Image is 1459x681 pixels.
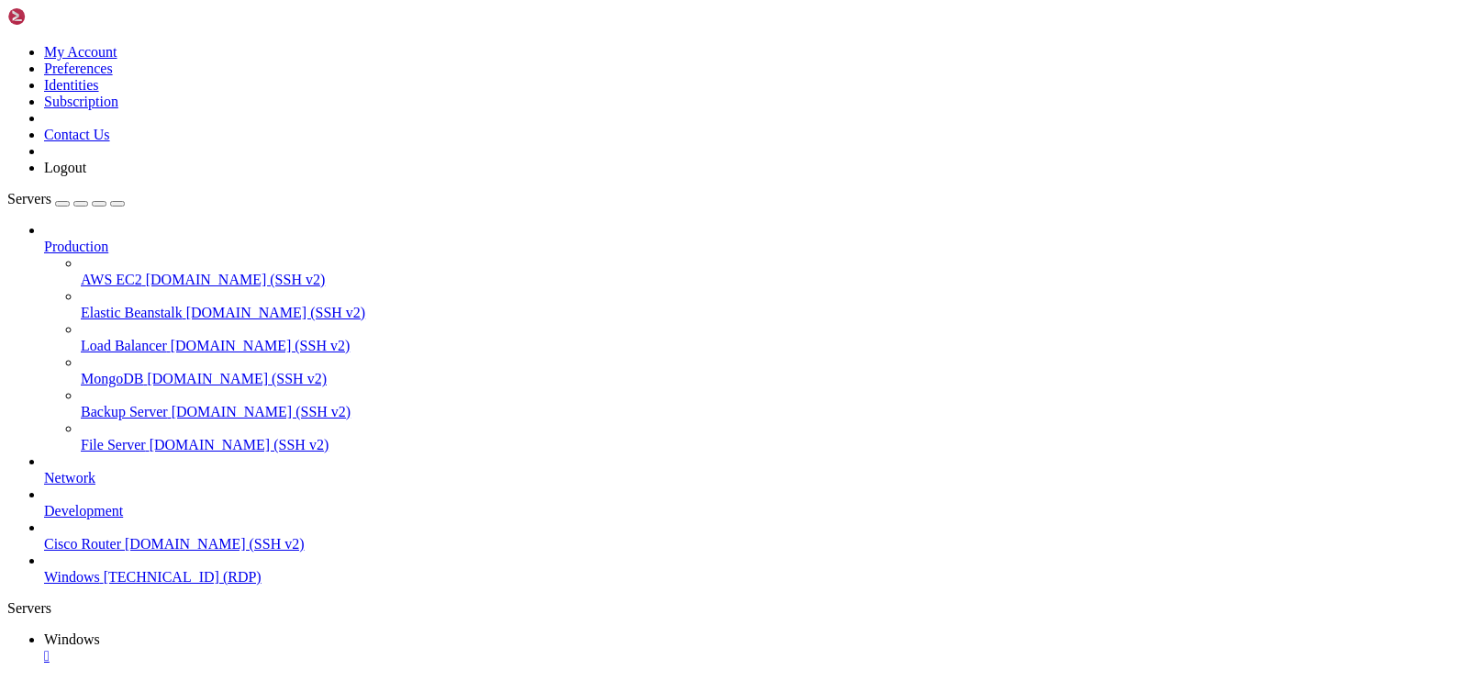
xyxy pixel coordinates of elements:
span: Elastic Beanstalk [81,305,183,320]
a: Identities [44,77,99,93]
a:  [44,648,1452,664]
span: Backup Server [81,404,168,419]
a: Contact Us [44,127,110,142]
a: File Server [DOMAIN_NAME] (SSH v2) [81,437,1452,453]
span: [DOMAIN_NAME] (SSH v2) [146,272,326,287]
li: Production [44,222,1452,453]
a: Windows [44,631,1452,664]
a: Load Balancer [DOMAIN_NAME] (SSH v2) [81,338,1452,354]
li: AWS EC2 [DOMAIN_NAME] (SSH v2) [81,255,1452,288]
li: Network [44,453,1452,486]
a: Subscription [44,94,118,109]
span: File Server [81,437,146,452]
li: Cisco Router [DOMAIN_NAME] (SSH v2) [44,519,1452,553]
span: [DOMAIN_NAME] (SSH v2) [186,305,366,320]
li: Elastic Beanstalk [DOMAIN_NAME] (SSH v2) [81,288,1452,321]
span: Windows [44,631,100,647]
span: Production [44,239,108,254]
a: Logout [44,160,86,175]
li: Load Balancer [DOMAIN_NAME] (SSH v2) [81,321,1452,354]
span: [DOMAIN_NAME] (SSH v2) [172,404,351,419]
span: AWS EC2 [81,272,142,287]
span: [DOMAIN_NAME] (SSH v2) [125,536,305,552]
li: Development [44,486,1452,519]
span: Development [44,503,123,519]
a: Cisco Router [DOMAIN_NAME] (SSH v2) [44,536,1452,553]
a: My Account [44,44,117,60]
span: MongoDB [81,371,143,386]
div: Servers [7,600,1452,617]
span: Network [44,470,95,486]
span: [DOMAIN_NAME] (SSH v2) [171,338,351,353]
span: [DOMAIN_NAME] (SSH v2) [150,437,329,452]
span: Load Balancer [81,338,167,353]
a: Elastic Beanstalk [DOMAIN_NAME] (SSH v2) [81,305,1452,321]
span: Cisco Router [44,536,121,552]
a: AWS EC2 [DOMAIN_NAME] (SSH v2) [81,272,1452,288]
span: [TECHNICAL_ID] (RDP) [104,569,262,585]
li: Backup Server [DOMAIN_NAME] (SSH v2) [81,387,1452,420]
a: MongoDB [DOMAIN_NAME] (SSH v2) [81,371,1452,387]
span: [DOMAIN_NAME] (SSH v2) [147,371,327,386]
a: Windows [TECHNICAL_ID] (RDP) [44,569,1452,586]
img: Shellngn [7,7,113,26]
li: MongoDB [DOMAIN_NAME] (SSH v2) [81,354,1452,387]
span: Servers [7,191,51,207]
a: Production [44,239,1452,255]
li: File Server [DOMAIN_NAME] (SSH v2) [81,420,1452,453]
a: Network [44,470,1452,486]
a: Development [44,503,1452,519]
li: Windows [TECHNICAL_ID] (RDP) [44,553,1452,586]
a: Preferences [44,61,113,76]
a: Servers [7,191,125,207]
span: Windows [44,569,100,585]
a: Backup Server [DOMAIN_NAME] (SSH v2) [81,404,1452,420]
